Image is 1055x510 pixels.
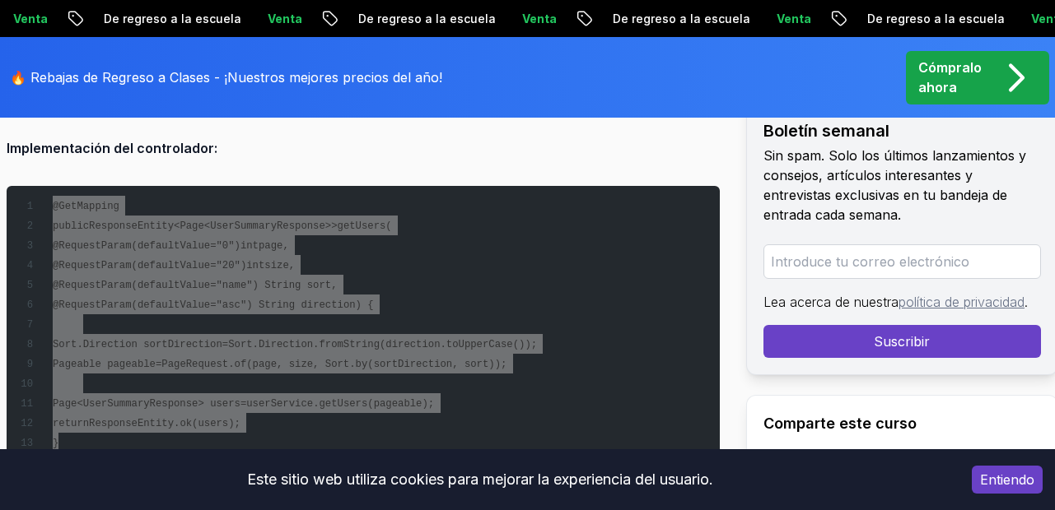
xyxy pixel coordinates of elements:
span: @ [53,280,58,291]
span: "20" [217,260,240,271]
span: = [240,398,246,410]
span: userService. [246,398,319,410]
span: PageRequest. [161,359,234,370]
span: defaultValue [138,280,210,291]
span: ( [385,220,391,232]
span: defaultValue [138,240,210,252]
span: > users [198,398,240,410]
span: ( [132,260,138,271]
a: política de privacidad [899,294,1025,310]
span: "0" [217,240,235,252]
span: (pageable); [367,398,434,410]
span: fromString [319,339,380,350]
span: = [210,260,216,271]
button: Suscribir [763,325,1041,358]
span: UserSummaryResponse [210,220,325,232]
span: ) [240,260,246,271]
font: Este sitio web utiliza cookies para mejorar la experiencia del usuario. [247,471,713,488]
font: 🔥 Rebajas de Regreso a Clases - ¡Nuestros mejores precios del año! [10,69,442,86]
span: page, [259,240,289,252]
span: of [235,359,247,370]
font: Boletín semanal [763,121,889,141]
span: RequestParam [58,280,131,291]
span: ) [235,240,240,252]
font: Cómpralo ahora [918,59,982,95]
span: Sort.Direction. [228,339,319,350]
span: ok [180,418,192,429]
span: @ [53,240,58,252]
span: int [246,260,264,271]
font: Venta [265,12,300,25]
font: Venta [520,12,554,25]
span: = [222,339,228,350]
font: Venta [774,12,809,25]
font: Implementación del controlador: [7,140,217,156]
span: size, [264,260,295,271]
span: (users); [192,418,240,429]
span: = [210,280,216,291]
span: ( [132,299,138,311]
font: De regreso a la escuela [101,12,239,25]
span: getUsers [319,398,367,410]
span: RequestParam [58,299,131,311]
span: Page [180,220,203,232]
font: De regreso a la escuela [865,12,1002,25]
font: Lea acerca de nuestra [763,294,899,310]
span: @ [53,201,58,212]
span: "asc" [217,299,247,311]
span: toUpperCase [446,339,513,350]
span: return [53,418,89,429]
span: getUsers [338,220,386,232]
span: RequestParam [58,260,131,271]
span: >> [325,220,338,232]
font: De regreso a la escuela [356,12,493,25]
font: Entiendo [980,471,1034,488]
span: ) String direction) { [246,299,373,311]
span: ( [132,240,138,252]
font: De regreso a la escuela [610,12,748,25]
span: public [53,220,89,232]
span: by [356,359,368,370]
font: . [1025,294,1028,310]
font: Sin spam. Solo los últimos lanzamientos y consejos, artículos interesantes y entrevistas exclusiv... [763,147,1026,223]
font: Venta [11,12,45,25]
span: (direction. [380,339,446,350]
span: Pageable pageable [53,359,156,370]
span: ()); [513,339,537,350]
span: Page< [53,398,83,410]
span: } [53,438,58,449]
span: @ [53,260,58,271]
span: GetMapping [58,201,119,212]
span: UserSummaryResponse [83,398,198,410]
span: = [210,299,216,311]
span: ( [132,280,138,291]
span: = [156,359,161,370]
span: ) String sort, [253,280,338,291]
input: Introduce tu correo electrónico [763,244,1041,279]
span: ResponseEntity [89,220,174,232]
span: @ [53,299,58,311]
span: = [210,240,216,252]
span: (page, size, Sort. [246,359,355,370]
span: ResponseEntity. [89,418,180,429]
span: Sort.Direction sortDirection [53,339,222,350]
span: defaultValue [138,299,210,311]
span: < [204,220,210,232]
span: "name" [217,280,253,291]
span: int [240,240,259,252]
span: defaultValue [138,260,210,271]
font: Comparte este curso [763,415,917,432]
button: Aceptar cookies [972,466,1043,494]
font: Suscribir [874,333,930,350]
span: < [174,220,180,232]
span: RequestParam [58,240,131,252]
span: (sortDirection, sort)); [367,359,506,370]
